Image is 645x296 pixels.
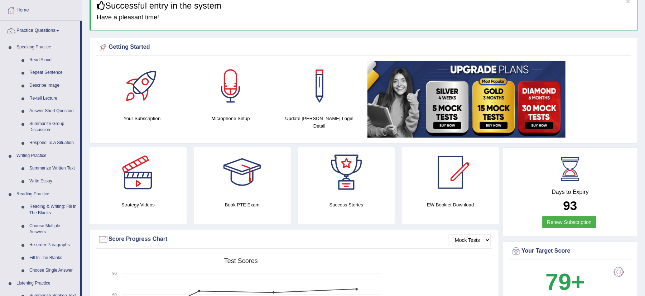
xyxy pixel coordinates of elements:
a: Summarize Group Discussion [26,118,80,137]
a: Fill In The Blanks [26,252,80,264]
div: Getting Started [98,42,630,53]
a: Speaking Practice [13,41,80,54]
h4: Days to Expiry [511,189,630,195]
tspan: Test scores [224,257,258,264]
b: 93 [563,199,577,213]
a: Describe Image [26,79,80,92]
h4: Have a pleasant time! [97,14,632,21]
h4: Update [PERSON_NAME] Login Detail [279,115,360,130]
text: 90 [112,271,117,276]
a: Read Aloud [26,54,80,67]
a: Reading & Writing: Fill In The Blanks [26,200,80,219]
img: small5.jpg [367,61,565,138]
a: Choose Single Answer [26,264,80,277]
h4: Book PTE Exam [194,201,291,209]
a: Repeat Sentence [26,66,80,79]
a: Reading Practice [13,188,80,201]
h4: Strategy Videos [90,201,187,209]
a: Listening Practice [13,277,80,290]
a: Re-tell Lecture [26,92,80,105]
h4: Success Stories [298,201,395,209]
a: Answer Short Question [26,105,80,118]
a: Summarize Written Text [26,162,80,175]
a: Renew Subscription [542,216,596,228]
h4: Your Subscription [101,115,183,122]
h4: Microphone Setup [190,115,272,122]
a: Choose Multiple Answers [26,220,80,239]
h4: EW Booklet Download [402,201,499,209]
a: Respond To A Situation [26,137,80,149]
a: Practice Questions [0,21,80,39]
div: Your Target Score [511,246,630,257]
a: Re-order Paragraphs [26,239,80,252]
div: Score Progress Chart [98,234,491,245]
a: Write Essay [26,175,80,188]
a: Writing Practice [13,149,80,162]
h3: Successful entry in the system [97,1,632,10]
a: Home [0,0,82,18]
b: 79+ [545,269,585,295]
